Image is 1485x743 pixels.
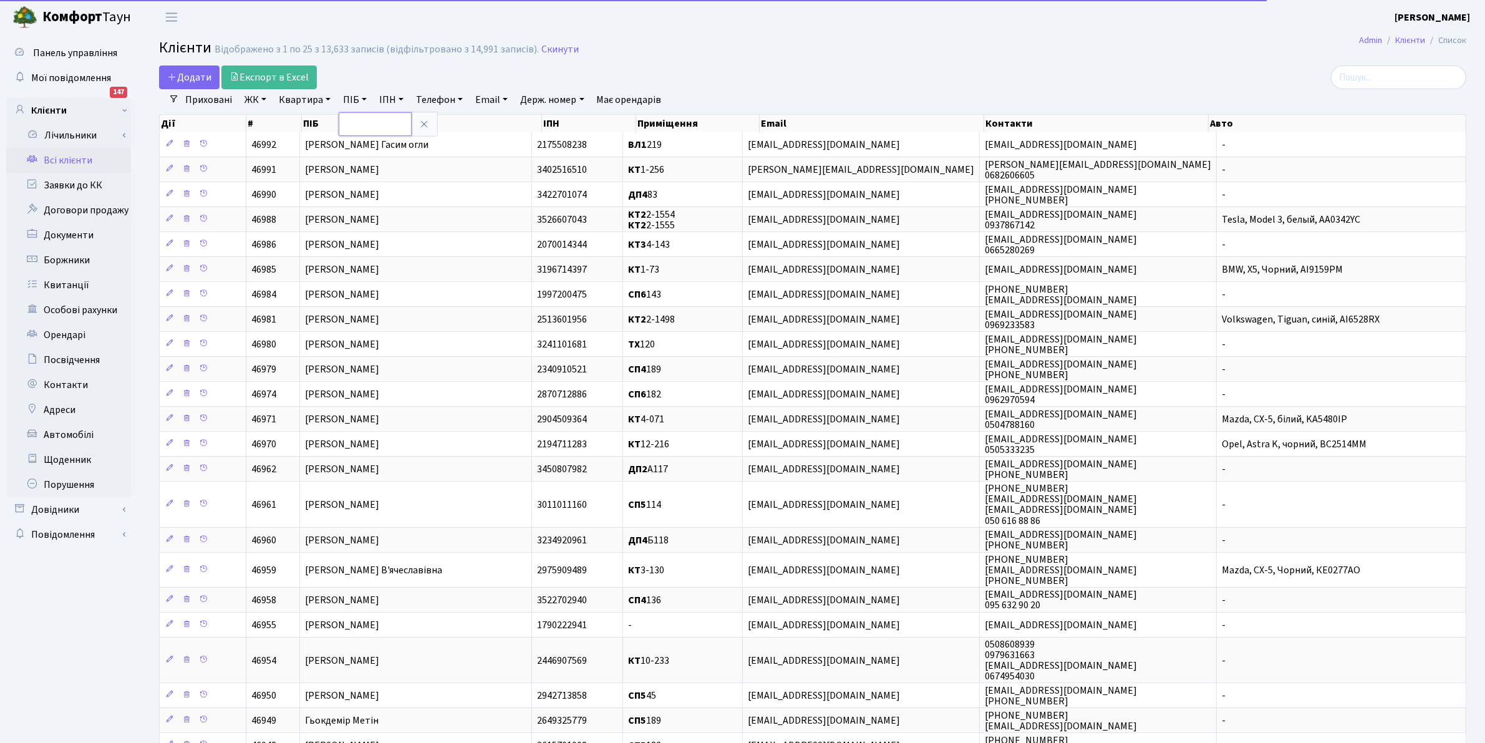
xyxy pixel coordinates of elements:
[1222,437,1366,451] span: Opel, Astra K, чорний, BC2514MM
[985,283,1137,307] span: [PHONE_NUMBER] [EMAIL_ADDRESS][DOMAIN_NAME]
[251,618,276,632] span: 46955
[6,323,131,347] a: Орендарі
[748,533,900,547] span: [EMAIL_ADDRESS][DOMAIN_NAME]
[1395,10,1470,25] a: [PERSON_NAME]
[984,115,1209,132] th: Контакти
[1222,689,1226,702] span: -
[537,263,587,276] span: 3196714397
[542,115,636,132] th: ІПН
[985,709,1137,733] span: [PHONE_NUMBER] [EMAIL_ADDRESS][DOMAIN_NAME]
[338,89,372,110] a: ПІБ
[251,188,276,202] span: 46990
[628,462,647,476] b: ДП2
[1222,412,1347,426] span: Mazda, CX-5, білий, KA5480IP
[592,89,667,110] a: Має орендарів
[1222,163,1226,177] span: -
[628,654,641,668] b: КТ
[160,115,246,132] th: Дії
[760,115,984,132] th: Email
[14,123,131,148] a: Лічильники
[305,412,379,426] span: [PERSON_NAME]
[1222,462,1226,476] span: -
[305,689,379,702] span: [PERSON_NAME]
[628,338,655,351] span: 120
[251,689,276,702] span: 46950
[251,593,276,607] span: 46958
[628,288,646,301] b: СП6
[628,188,657,202] span: 83
[1395,11,1470,24] b: [PERSON_NAME]
[748,689,900,702] span: [EMAIL_ADDRESS][DOMAIN_NAME]
[159,66,220,89] a: Додати
[748,462,900,476] span: [EMAIL_ADDRESS][DOMAIN_NAME]
[251,437,276,451] span: 46970
[628,498,646,512] b: СП5
[305,714,379,727] span: Гьокдемір Метін
[305,654,379,668] span: [PERSON_NAME]
[985,333,1137,357] span: [EMAIL_ADDRESS][DOMAIN_NAME] [PHONE_NUMBER]
[1331,66,1466,89] input: Пошук...
[1222,498,1226,512] span: -
[628,498,661,512] span: 114
[221,66,317,89] a: Експорт в Excel
[748,188,900,202] span: [EMAIL_ADDRESS][DOMAIN_NAME]
[628,593,661,607] span: 136
[628,313,675,326] span: 2-1498
[6,472,131,497] a: Порушення
[1222,238,1226,251] span: -
[537,338,587,351] span: 3241101681
[274,89,336,110] a: Квартира
[6,447,131,472] a: Щоденник
[251,362,276,376] span: 46979
[246,115,302,132] th: #
[537,163,587,177] span: 3402516510
[628,218,646,232] b: КТ2
[748,138,900,152] span: [EMAIL_ADDRESS][DOMAIN_NAME]
[251,563,276,577] span: 46959
[411,89,468,110] a: Телефон
[6,522,131,547] a: Повідомлення
[748,654,900,668] span: [EMAIL_ADDRESS][DOMAIN_NAME]
[159,37,211,59] span: Клієнти
[251,412,276,426] span: 46971
[1222,714,1226,727] span: -
[305,362,379,376] span: [PERSON_NAME]
[748,563,900,577] span: [EMAIL_ADDRESS][DOMAIN_NAME]
[628,563,641,577] b: КТ
[628,338,640,351] b: ТХ
[251,654,276,668] span: 46954
[305,313,379,326] span: [PERSON_NAME]
[6,497,131,522] a: Довідники
[537,387,587,401] span: 2870712886
[251,462,276,476] span: 46962
[251,533,276,547] span: 46960
[239,89,271,110] a: ЖК
[628,437,641,451] b: КТ
[1222,313,1380,326] span: Volkswagen, Tiguan, синій, AI6528RX
[42,7,131,28] span: Таун
[251,138,276,152] span: 46992
[748,163,974,177] span: [PERSON_NAME][EMAIL_ADDRESS][DOMAIN_NAME]
[6,198,131,223] a: Договори продажу
[628,689,656,702] span: 45
[628,618,632,632] span: -
[305,618,379,632] span: [PERSON_NAME]
[985,588,1137,612] span: [EMAIL_ADDRESS][DOMAIN_NAME] 095 632 90 20
[1425,34,1466,47] li: Список
[628,533,647,547] b: ДП4
[748,618,900,632] span: [EMAIL_ADDRESS][DOMAIN_NAME]
[985,618,1137,632] span: [EMAIL_ADDRESS][DOMAIN_NAME]
[537,533,587,547] span: 3234920961
[305,213,379,226] span: [PERSON_NAME]
[628,362,646,376] b: СП4
[628,138,662,152] span: 219
[6,173,131,198] a: Заявки до КК
[985,638,1137,683] span: 0508608939 0979631663 [EMAIL_ADDRESS][DOMAIN_NAME] 0674954030
[6,223,131,248] a: Документи
[110,87,127,98] div: 147
[6,397,131,422] a: Адреси
[748,263,900,276] span: [EMAIL_ADDRESS][DOMAIN_NAME]
[628,462,668,476] span: А117
[1222,593,1226,607] span: -
[251,714,276,727] span: 46949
